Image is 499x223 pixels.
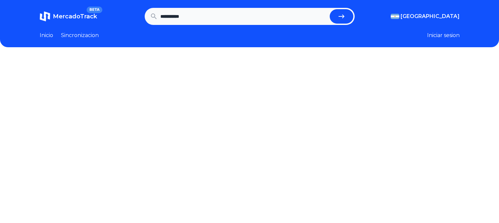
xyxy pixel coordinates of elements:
[391,14,399,19] img: Argentina
[401,12,460,20] span: [GEOGRAPHIC_DATA]
[53,13,97,20] span: MercadoTrack
[427,31,460,39] button: Iniciar sesion
[87,7,102,13] span: BETA
[61,31,99,39] a: Sincronizacion
[40,11,50,22] img: MercadoTrack
[40,31,53,39] a: Inicio
[40,11,97,22] a: MercadoTrackBETA
[391,12,460,20] button: [GEOGRAPHIC_DATA]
